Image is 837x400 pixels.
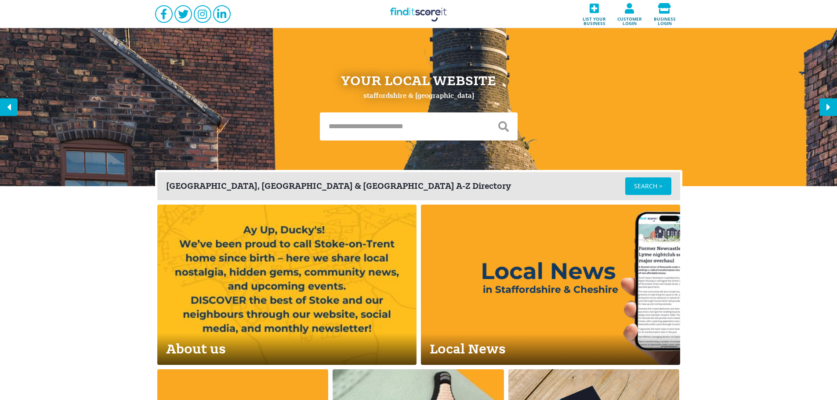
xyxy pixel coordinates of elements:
[157,333,417,365] div: About us
[647,0,682,28] a: Business login
[157,205,417,365] a: About us
[341,74,496,88] div: Your Local Website
[612,0,647,28] a: Customer login
[615,14,645,25] span: Customer login
[363,92,474,99] div: Staffordshire & [GEOGRAPHIC_DATA]
[166,182,625,191] div: [GEOGRAPHIC_DATA], [GEOGRAPHIC_DATA] & [GEOGRAPHIC_DATA] A-Z Directory
[421,333,680,365] div: Local News
[577,0,612,28] a: List your business
[580,14,609,25] span: List your business
[650,14,680,25] span: Business login
[421,205,680,365] a: Local News
[625,177,671,195] a: SEARCH >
